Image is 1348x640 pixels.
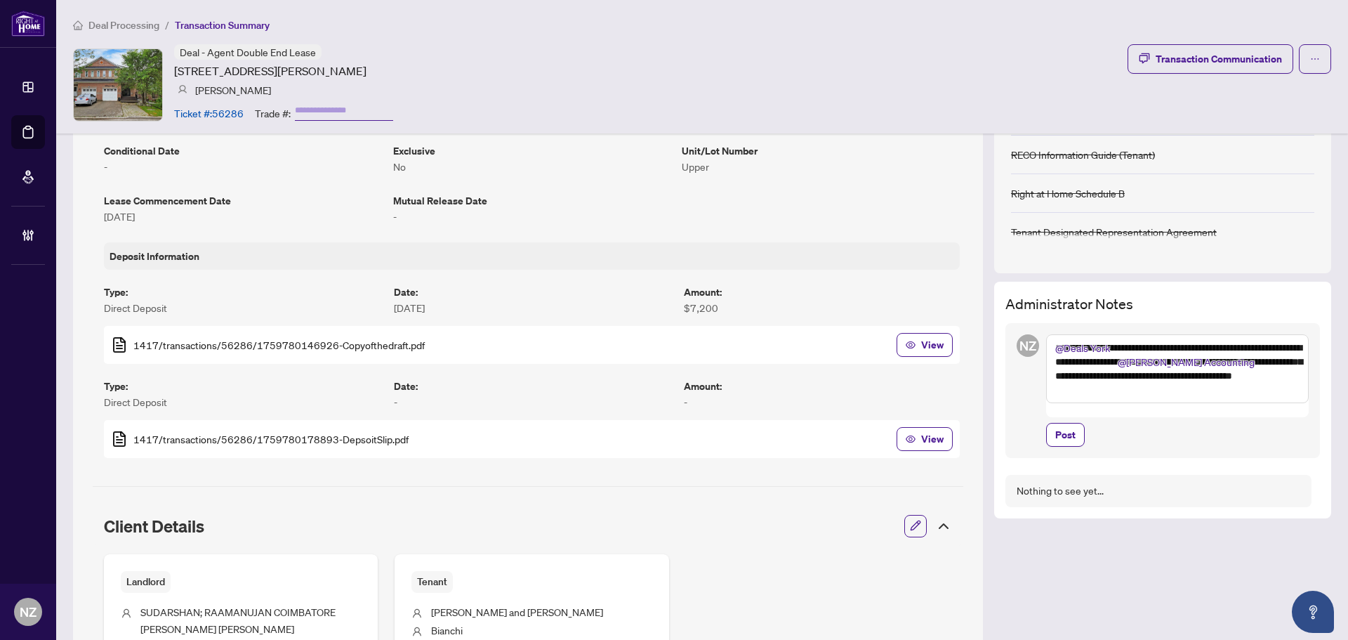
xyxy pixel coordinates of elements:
article: Unit/Lot Number [682,143,960,159]
article: Date : [394,284,670,300]
span: Landlord [121,571,171,593]
article: Conditional Date [104,143,382,159]
article: Amount : [684,378,960,394]
article: [STREET_ADDRESS][PERSON_NAME] [174,63,366,79]
article: Mutual Release Date [393,192,671,209]
span: Tenant [411,571,453,593]
img: svg%3e [178,85,187,95]
article: - [393,209,671,224]
div: Nothing to see yet... [1017,483,1104,499]
li: / [165,17,169,33]
article: [DATE] [104,209,382,224]
article: Type : [104,378,380,394]
article: Direct Deposit [104,394,380,410]
button: Post [1046,423,1085,447]
div: Right at Home Schedule B [1011,185,1125,201]
span: Bianchi [431,624,463,636]
button: Open asap [1292,591,1334,633]
span: View [921,428,944,450]
article: - [684,394,960,410]
article: Type : [104,284,380,300]
span: 1417/transactions/56286/1759780178893-DepsoitSlip.pdf [133,431,409,447]
div: Client Details [93,507,963,546]
article: Upper [682,159,960,174]
button: View [897,427,953,451]
span: Post [1055,424,1076,446]
article: $7,200 [684,300,960,315]
article: Deposit Information [110,248,199,264]
span: NZ [20,602,37,622]
article: Ticket #: 56286 [174,105,244,121]
span: Transaction Summary [175,19,270,32]
span: Deal Processing [88,19,159,32]
article: Direct Deposit [104,300,380,315]
span: eye [906,434,916,444]
span: [PERSON_NAME] and [PERSON_NAME] [431,606,603,618]
span: SUDARSHAN; RAAMANUJAN COIMBATORE [PERSON_NAME] [PERSON_NAME] [140,606,336,634]
span: ellipsis [1310,54,1320,64]
img: IMG-N12345967_1.jpg [74,49,162,121]
article: [PERSON_NAME] [195,82,271,98]
span: NZ [1019,336,1036,355]
span: View [921,334,944,356]
span: Deal - Agent Double End Lease [180,46,316,58]
span: 1417/transactions/56286/1759780146926-Copyofthedraft.pdf [133,337,425,353]
article: Amount : [684,284,960,300]
img: logo [11,11,45,37]
article: Trade #: [255,105,291,121]
article: No [393,159,671,174]
button: View [897,333,953,357]
h3: Administrator Notes [1005,293,1320,315]
div: Tenant Designated Representation Agreement [1011,224,1217,240]
article: [DATE] [394,300,670,315]
article: Lease Commencement Date [104,192,382,209]
article: Exclusive [393,143,671,159]
div: RECO Information Guide (Tenant) [1011,147,1155,162]
div: Transaction Communication [1156,48,1282,70]
span: eye [906,340,916,350]
article: - [104,159,382,174]
article: - [394,394,670,410]
span: home [73,20,83,30]
span: Client Details [104,516,204,537]
article: Date : [394,378,670,394]
button: Transaction Communication [1128,44,1293,74]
